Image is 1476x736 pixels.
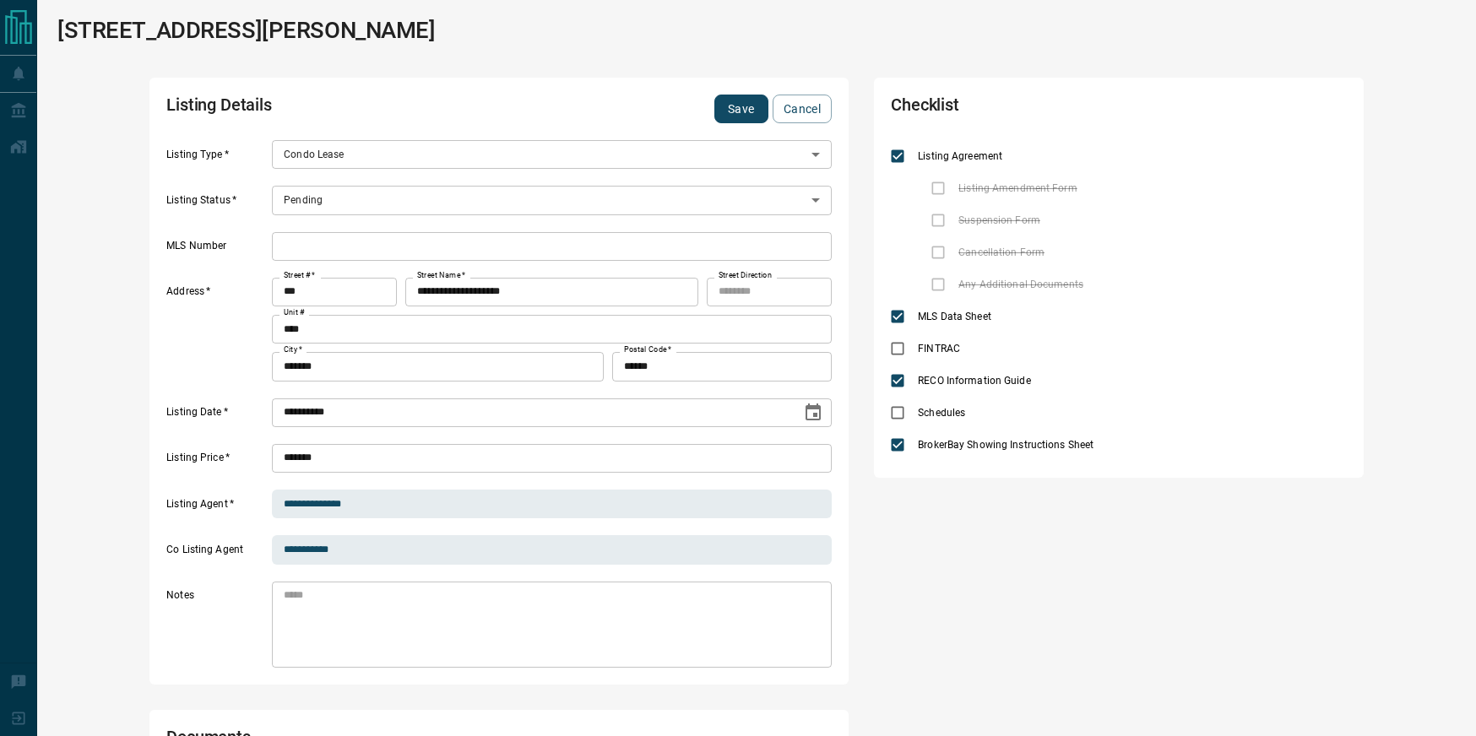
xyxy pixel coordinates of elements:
span: Listing Agreement [914,149,1007,164]
div: Condo Lease [272,140,832,169]
button: Choose date, selected date is Aug 15, 2025 [796,396,830,430]
label: MLS Number [166,239,268,261]
h1: [STREET_ADDRESS][PERSON_NAME] [57,17,436,44]
label: Co Listing Agent [166,543,268,565]
span: Suspension Form [954,213,1045,228]
label: Listing Price [166,451,268,473]
span: Any Additional Documents [954,277,1088,292]
span: Listing Amendment Form [954,181,1081,196]
span: MLS Data Sheet [914,309,996,324]
label: Listing Agent [166,497,268,519]
label: Address [166,284,268,381]
label: Street # [284,270,315,281]
button: Cancel [773,95,832,123]
label: Street Direction [719,270,772,281]
span: Schedules [914,405,969,420]
button: Save [714,95,768,123]
label: Unit # [284,307,305,318]
label: Street Name [417,270,465,281]
span: FINTRAC [914,341,964,356]
span: BrokerBay Showing Instructions Sheet [914,437,1098,452]
label: Listing Date [166,405,268,427]
h2: Listing Details [166,95,566,123]
label: Listing Type [166,148,268,170]
label: Listing Status [166,193,268,215]
div: Pending [272,186,832,214]
label: Notes [166,588,268,668]
span: Cancellation Form [954,245,1049,260]
label: City [284,344,302,355]
span: RECO Information Guide [914,373,1034,388]
label: Postal Code [624,344,671,355]
h2: Checklist [891,95,1164,123]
